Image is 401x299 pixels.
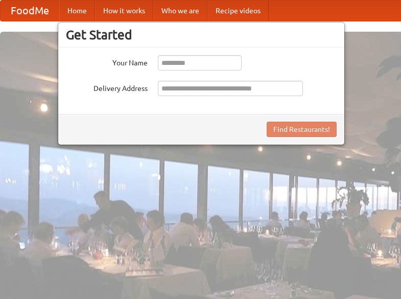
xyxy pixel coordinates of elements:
[153,1,207,21] a: Who we are
[267,122,337,137] button: Find Restaurants!
[66,81,148,94] label: Delivery Address
[59,1,95,21] a: Home
[207,1,269,21] a: Recipe videos
[95,1,153,21] a: How it works
[1,1,59,21] a: FoodMe
[66,55,148,68] label: Your Name
[66,27,337,42] h3: Get Started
